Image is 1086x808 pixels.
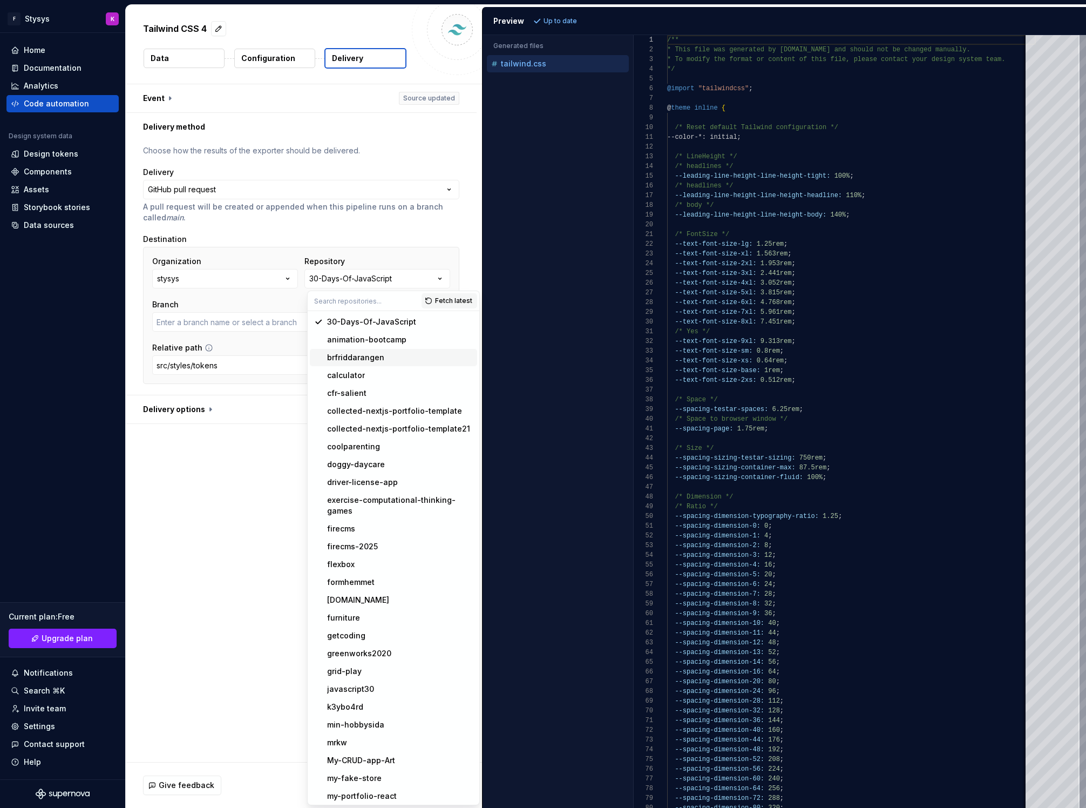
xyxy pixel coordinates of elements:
[772,551,776,559] span: ;
[634,628,653,638] div: 62
[634,327,653,336] div: 31
[634,463,653,473] div: 45
[634,511,653,521] div: 50
[143,776,221,795] button: Give feedback
[327,459,385,470] div: doggy-daycare
[327,577,375,588] div: formhemmet
[24,703,66,714] div: Invite team
[857,56,1005,63] span: lease contact your design system team.
[24,45,45,56] div: Home
[634,259,653,268] div: 24
[327,477,398,488] div: driver-license-app
[327,630,365,641] div: getcoding
[756,347,779,355] span: 0.8rem
[776,620,779,627] span: ;
[634,580,653,589] div: 57
[24,184,49,195] div: Assets
[634,492,653,502] div: 48
[634,35,653,45] div: 1
[760,260,791,267] span: 1.953rem
[675,318,756,326] span: --text-font-size-8xl:
[6,753,119,771] button: Help
[327,755,395,766] div: My-CRUD-app-Art
[764,581,772,588] span: 24
[791,299,795,306] span: ;
[694,104,717,112] span: inline
[788,250,791,258] span: ;
[675,240,752,248] span: --text-font-size-lg:
[791,338,795,345] span: ;
[675,513,818,520] span: --spacing-dimension-typography-ratio:
[9,611,117,622] div: Current plan : Free
[861,46,970,53] span: uld not be changed manually.
[634,171,653,181] div: 15
[634,570,653,580] div: 56
[675,182,733,190] span: /* headlines */
[634,482,653,492] div: 47
[327,388,366,399] div: cfr-salient
[634,473,653,482] div: 46
[772,571,776,578] span: ;
[764,590,772,598] span: 28
[327,595,389,605] div: [DOMAIN_NAME]
[634,239,653,249] div: 22
[791,308,795,316] span: ;
[776,639,779,647] span: ;
[791,270,795,277] span: ;
[327,541,378,552] div: firecms-2025
[166,213,184,222] i: main
[760,270,791,277] span: 2.441rem
[634,288,653,298] div: 27
[675,542,760,549] span: --spacing-dimension-2:
[799,454,822,462] span: 750rem
[634,657,653,667] div: 65
[756,357,783,365] span: 0.64rem
[8,12,21,25] div: F
[779,347,783,355] span: ;
[304,256,345,267] label: Repository
[634,132,653,142] div: 11
[675,610,760,617] span: --spacing-dimension-9:
[791,376,795,384] span: ;
[760,338,791,345] span: 9.313rem
[36,789,90,799] a: Supernova Logo
[24,721,55,732] div: Settings
[784,357,788,365] span: ;
[634,414,653,424] div: 40
[241,53,295,64] p: Configuration
[634,550,653,560] div: 54
[327,334,406,345] div: animation-bootcamp
[327,702,363,712] div: k3ybo4rd
[675,581,760,588] span: --spacing-dimension-6:
[6,181,119,198] a: Assets
[776,649,779,656] span: ;
[634,74,653,84] div: 5
[634,434,653,443] div: 42
[6,163,119,180] a: Components
[776,629,779,637] span: ;
[634,93,653,103] div: 7
[634,317,653,327] div: 30
[799,464,826,472] span: 87.5rem
[791,318,795,326] span: ;
[327,495,473,516] div: exercise-computational-thinking-games
[772,406,799,413] span: 6.25rem
[850,172,853,180] span: ;
[327,523,355,534] div: firecms
[675,600,760,608] span: --spacing-dimension-8:
[634,424,653,434] div: 41
[764,367,780,374] span: 1rem
[435,297,472,305] span: Fetch latest
[675,571,760,578] span: --spacing-dimension-5:
[111,15,114,23] div: K
[772,590,776,598] span: ;
[768,629,776,637] span: 44
[675,561,760,569] span: --spacing-dimension-4:
[675,406,768,413] span: --spacing-testar-spaces:
[667,46,861,53] span: * This file was generated by [DOMAIN_NAME] and sho
[6,664,119,682] button: Notifications
[634,181,653,191] div: 16
[634,356,653,366] div: 34
[675,425,733,433] span: --spacing-page:
[634,589,653,599] div: 58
